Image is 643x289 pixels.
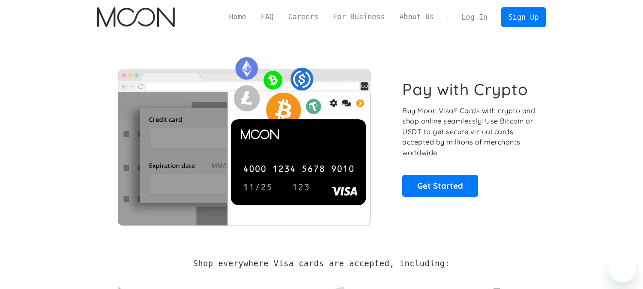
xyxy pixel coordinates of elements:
[455,8,495,27] a: Log In
[326,12,392,22] a: For Business
[193,259,450,268] h2: Shop everywhere Visa cards are accepted, including:
[609,255,636,282] iframe: Button to launch messaging window
[222,12,254,22] a: Home
[402,80,528,99] h1: Pay with Crypto
[402,175,478,196] a: Get Started
[97,51,391,225] img: Moon Cards let you spend your crypto anywhere Visa is accepted.
[501,7,546,27] a: Sign Up
[402,105,536,158] p: Buy Moon Visa® Cards with crypto and shop online seamlessly! Use Bitcoin or USDT to get secure vi...
[97,7,175,27] img: Moon Logo
[281,12,326,22] a: Careers
[254,12,281,22] a: FAQ
[97,7,175,27] a: home
[392,12,441,22] a: About Us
